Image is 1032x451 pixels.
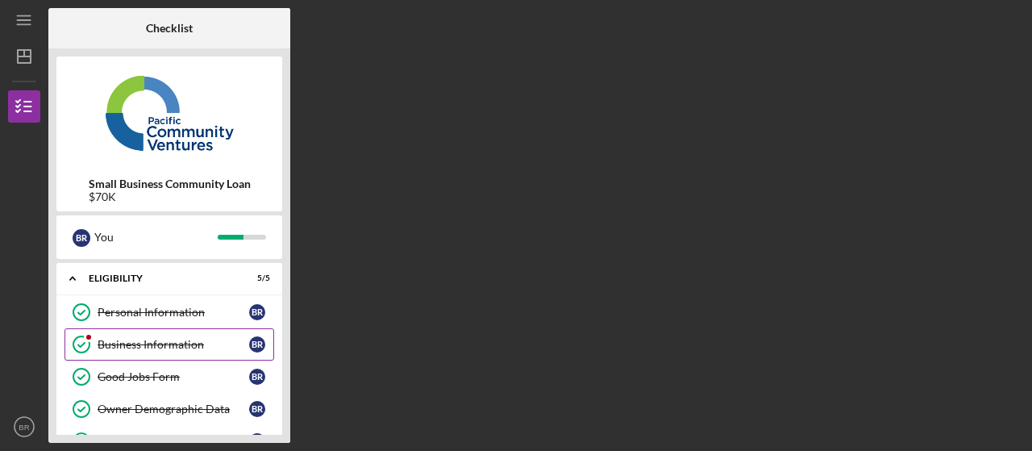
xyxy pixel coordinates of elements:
[146,22,193,35] b: Checklist
[19,423,29,432] text: BR
[89,274,230,283] div: Eligibility
[98,403,249,416] div: Owner Demographic Data
[8,411,40,443] button: BR
[241,274,270,283] div: 5 / 5
[98,370,249,383] div: Good Jobs Form
[249,433,265,449] div: B R
[64,328,274,361] a: Business InformationBR
[98,306,249,319] div: Personal Information
[249,336,265,353] div: B R
[249,401,265,417] div: B R
[64,296,274,328] a: Personal InformationBR
[56,65,282,161] img: Product logo
[64,361,274,393] a: Good Jobs FormBR
[89,190,251,203] div: $70K
[94,223,218,251] div: You
[89,177,251,190] b: Small Business Community Loan
[64,393,274,425] a: Owner Demographic DataBR
[249,369,265,385] div: B R
[73,229,90,247] div: B R
[98,338,249,351] div: Business Information
[249,304,265,320] div: B R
